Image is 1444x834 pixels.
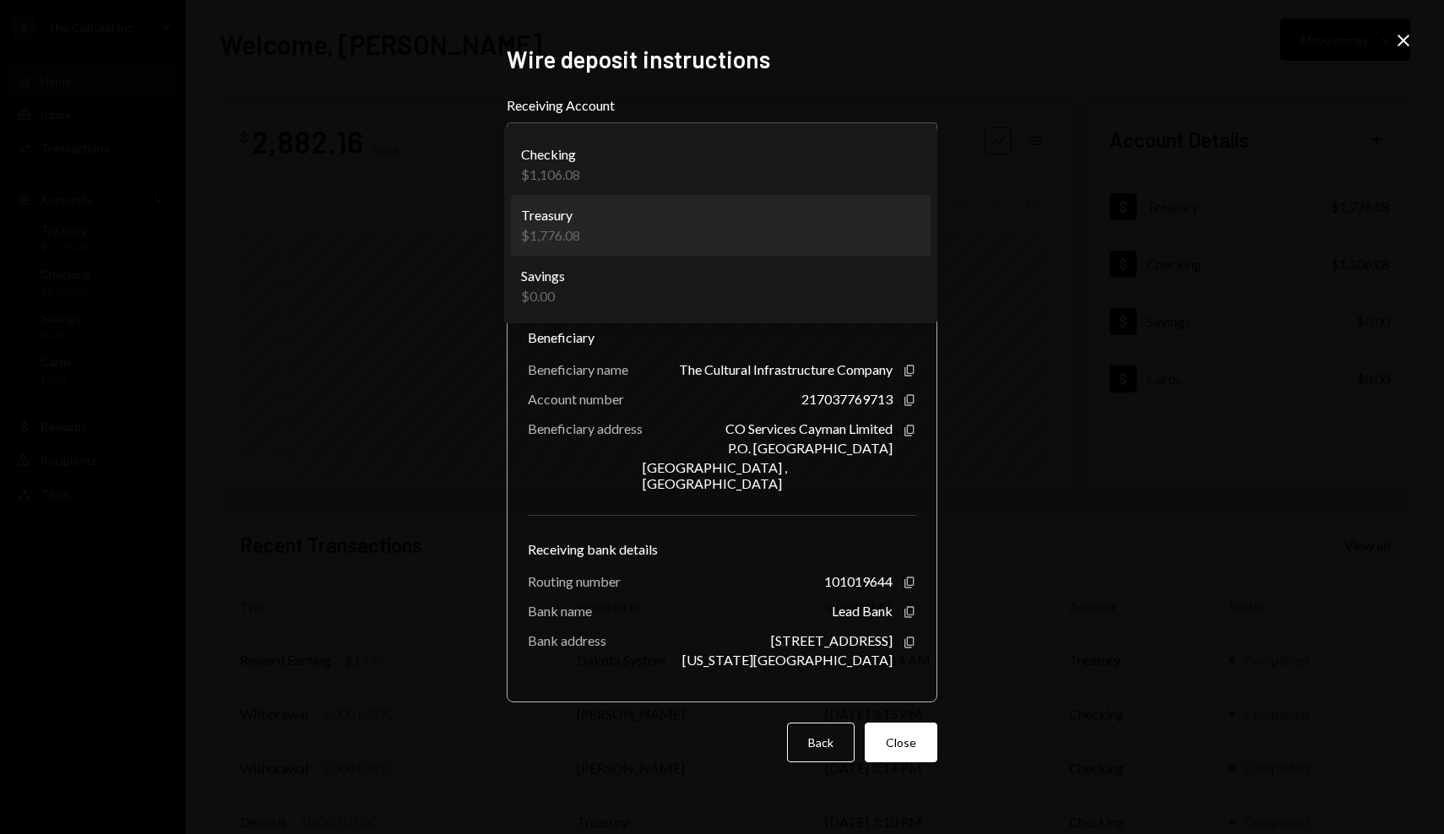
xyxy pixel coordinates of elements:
[507,122,937,190] button: Receiving Account
[521,266,565,286] div: Savings
[507,95,937,116] label: Receiving Account
[521,144,580,165] div: Checking
[521,205,580,225] div: Treasury
[507,43,937,76] h2: Wire deposit instructions
[521,225,580,246] div: $1,776.08
[521,286,565,306] div: $0.00
[521,165,580,185] div: $1,106.08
